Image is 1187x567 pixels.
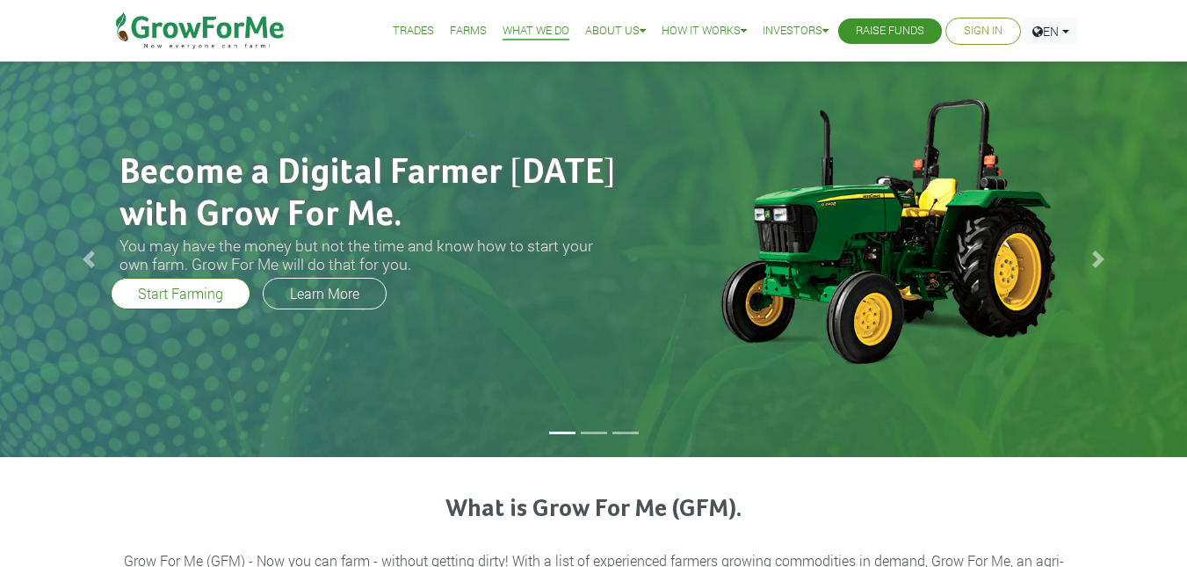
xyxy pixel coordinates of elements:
[585,22,646,40] a: About Us
[111,278,250,309] a: Start Farming
[662,22,747,40] a: How it Works
[763,22,829,40] a: Investors
[856,22,924,40] a: Raise Funds
[119,152,620,236] h2: Become a Digital Farmer [DATE] with Grow For Me.
[964,22,1002,40] a: Sign In
[450,22,487,40] a: Farms
[691,90,1082,371] img: growforme image
[119,236,620,273] h3: You may have the money but not the time and know how to start your own farm. Grow For Me will do ...
[1024,18,1077,45] a: EN
[122,495,1066,525] h3: What is Grow For Me (GFM).
[503,22,569,40] a: What We Do
[263,278,387,309] a: Learn More
[393,22,434,40] a: Trades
